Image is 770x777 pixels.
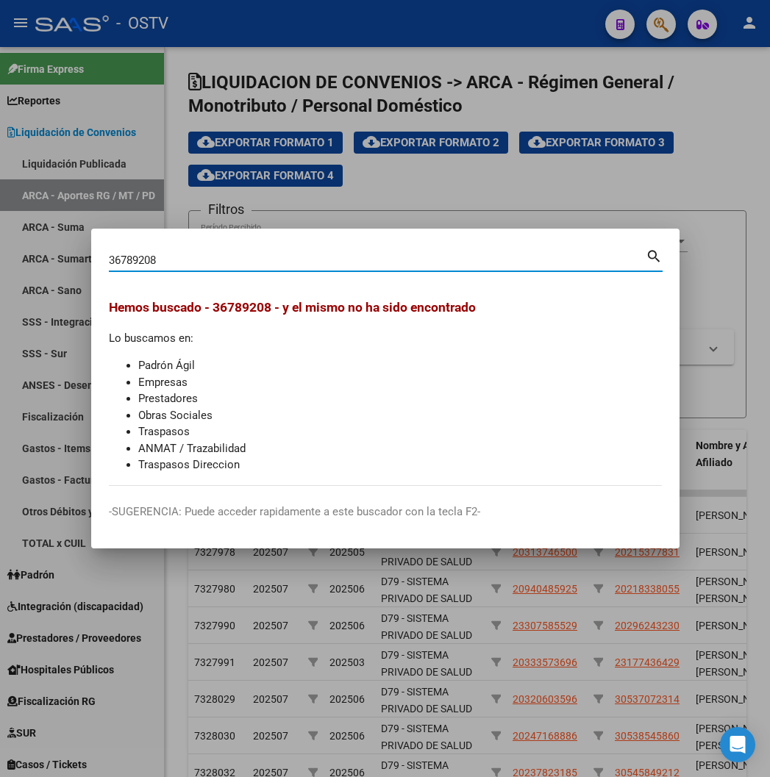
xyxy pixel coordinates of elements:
mat-icon: search [646,246,663,264]
span: Hemos buscado - 36789208 - y el mismo no ha sido encontrado [109,300,476,315]
div: Lo buscamos en: [109,298,662,473]
li: Padrón Ágil [138,357,662,374]
li: Traspasos [138,423,662,440]
li: Obras Sociales [138,407,662,424]
li: Traspasos Direccion [138,456,662,473]
p: -SUGERENCIA: Puede acceder rapidamente a este buscador con la tecla F2- [109,504,662,520]
li: Prestadores [138,390,662,407]
div: Open Intercom Messenger [720,727,755,762]
li: ANMAT / Trazabilidad [138,440,662,457]
li: Empresas [138,374,662,391]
